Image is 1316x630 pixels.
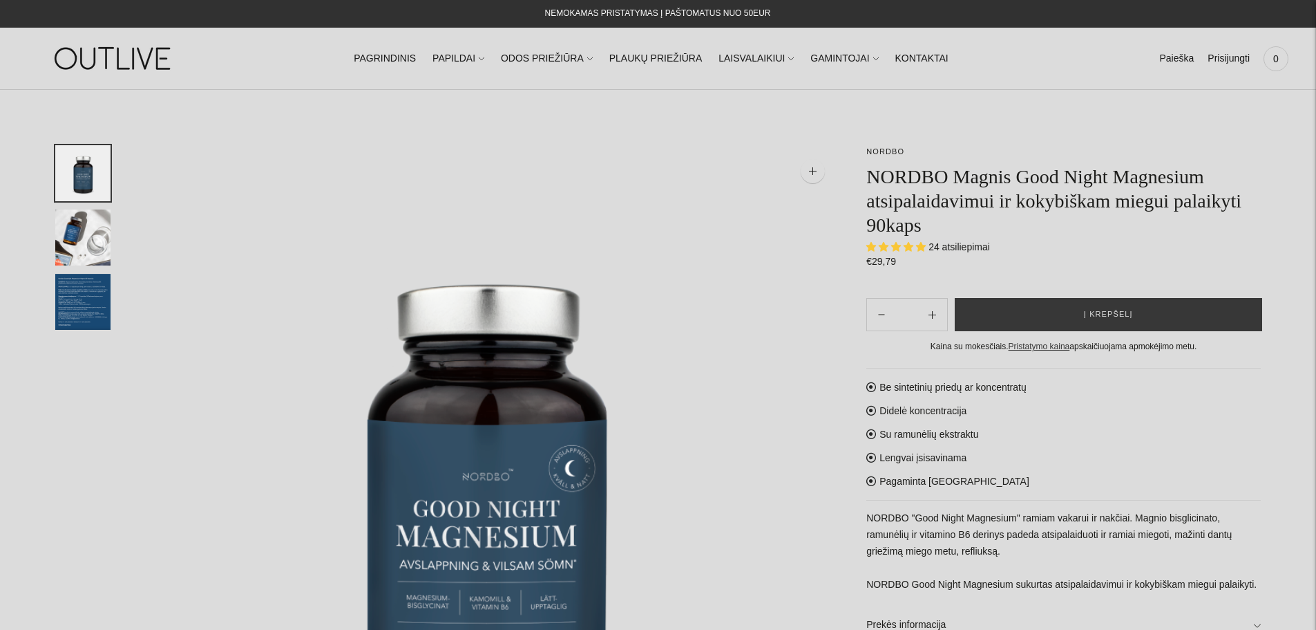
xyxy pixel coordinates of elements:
input: Product quantity [896,305,917,325]
a: PLAUKŲ PRIEŽIŪRA [609,44,703,74]
button: Translation missing: en.general.accessibility.image_thumbail [55,210,111,266]
button: Į krepšelį [955,298,1262,331]
a: PAGRINDINIS [354,44,416,74]
a: LAISVALAIKIUI [718,44,794,74]
h1: NORDBO Magnis Good Night Magnesium atsipalaidavimui ir kokybiškam miegui palaikyti 90kaps [866,165,1261,237]
a: KONTAKTAI [895,44,948,74]
div: NEMOKAMAS PRISTATYMAS Į PAŠTOMATUS NUO 50EUR [545,6,771,22]
a: NORDBO [866,147,904,156]
span: 0 [1266,49,1286,68]
span: €29,79 [866,256,896,267]
span: Į krepšelį [1084,308,1133,322]
button: Translation missing: en.general.accessibility.image_thumbail [55,145,111,201]
span: 4.79 stars [866,241,928,252]
img: OUTLIVE [28,35,200,82]
button: Add product quantity [867,298,896,331]
a: GAMINTOJAI [810,44,878,74]
div: Kaina su mokesčiais. apskaičiuojama apmokėjimo metu. [866,340,1261,354]
a: Prisijungti [1208,44,1250,74]
button: Translation missing: en.general.accessibility.image_thumbail [55,274,111,330]
a: ODOS PRIEŽIŪRA [501,44,593,74]
a: 0 [1263,44,1288,74]
span: 24 atsiliepimai [928,241,990,252]
a: PAPILDAI [432,44,484,74]
p: NORDBO "Good Night Magnesium" ramiam vakarui ir nakčiai. Magnio bisglicinato, ramunėlių ir vitami... [866,510,1261,593]
button: Subtract product quantity [917,298,947,331]
a: Pristatymo kaina [1009,342,1070,351]
a: Paieška [1159,44,1194,74]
